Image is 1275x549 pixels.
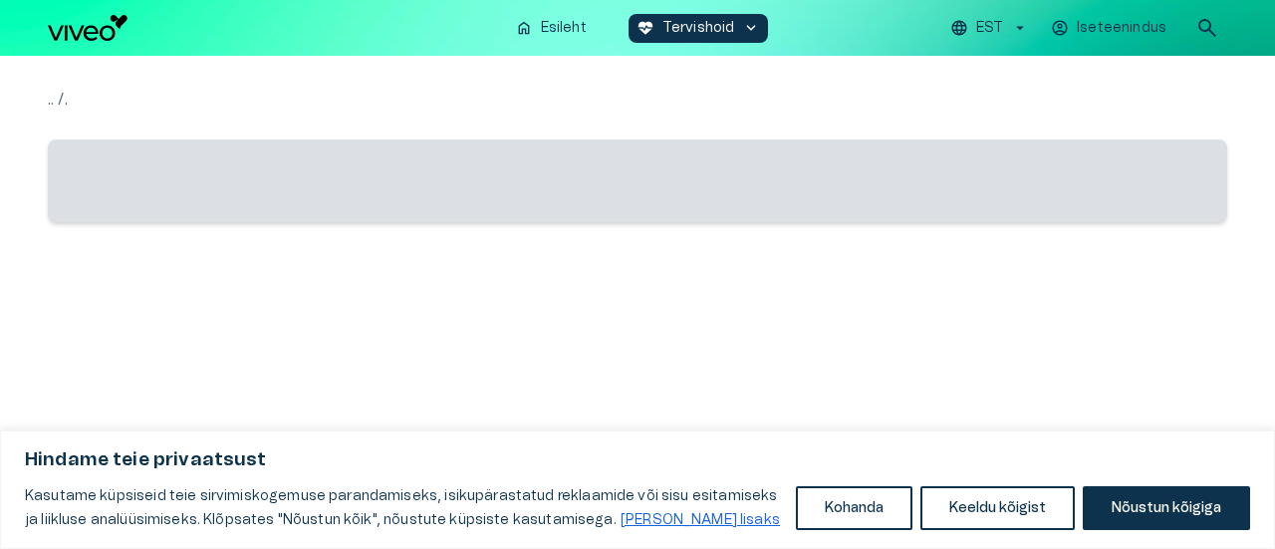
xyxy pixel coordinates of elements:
[25,484,781,532] p: Kasutame küpsiseid teie sirvimiskogemuse parandamiseks, isikupärastatud reklaamide või sisu esita...
[637,19,654,37] span: ecg_heart
[920,486,1075,530] button: Keeldu kõigist
[620,512,781,528] a: Loe lisaks
[48,15,127,41] img: Viveo logo
[1187,8,1227,48] button: open search modal
[976,18,1003,39] p: EST
[48,15,499,41] a: Navigate to homepage
[541,18,587,39] p: Esileht
[947,14,1032,43] button: EST
[796,486,912,530] button: Kohanda
[1195,16,1219,40] span: search
[629,14,769,43] button: ecg_heartTervishoidkeyboard_arrow_down
[507,14,597,43] button: homeEsileht
[742,19,760,37] span: keyboard_arrow_down
[1077,18,1166,39] p: Iseteenindus
[662,18,735,39] p: Tervishoid
[1083,486,1250,530] button: Nõustun kõigiga
[48,139,1227,222] span: ‌
[48,88,1227,112] p: .. / .
[515,19,533,37] span: home
[1048,14,1171,43] button: Iseteenindus
[25,448,1250,472] p: Hindame teie privaatsust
